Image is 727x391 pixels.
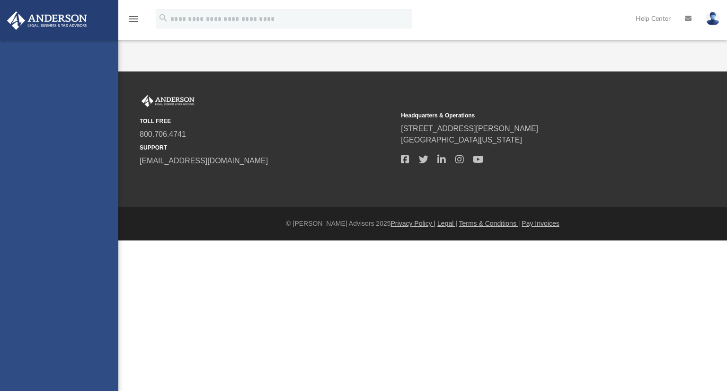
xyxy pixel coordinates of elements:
a: [STREET_ADDRESS][PERSON_NAME] [401,124,538,133]
a: Terms & Conditions | [459,220,520,227]
a: [EMAIL_ADDRESS][DOMAIN_NAME] [140,157,268,165]
i: menu [128,13,139,25]
small: Headquarters & Operations [401,111,656,120]
a: Legal | [437,220,457,227]
a: Pay Invoices [522,220,559,227]
small: SUPPORT [140,143,394,152]
a: [GEOGRAPHIC_DATA][US_STATE] [401,136,522,144]
img: Anderson Advisors Platinum Portal [4,11,90,30]
img: User Pic [706,12,720,26]
a: 800.706.4741 [140,130,186,138]
img: Anderson Advisors Platinum Portal [140,95,196,107]
a: menu [128,18,139,25]
a: Privacy Policy | [391,220,436,227]
i: search [158,13,168,23]
div: © [PERSON_NAME] Advisors 2025 [118,219,727,229]
small: TOLL FREE [140,117,394,125]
